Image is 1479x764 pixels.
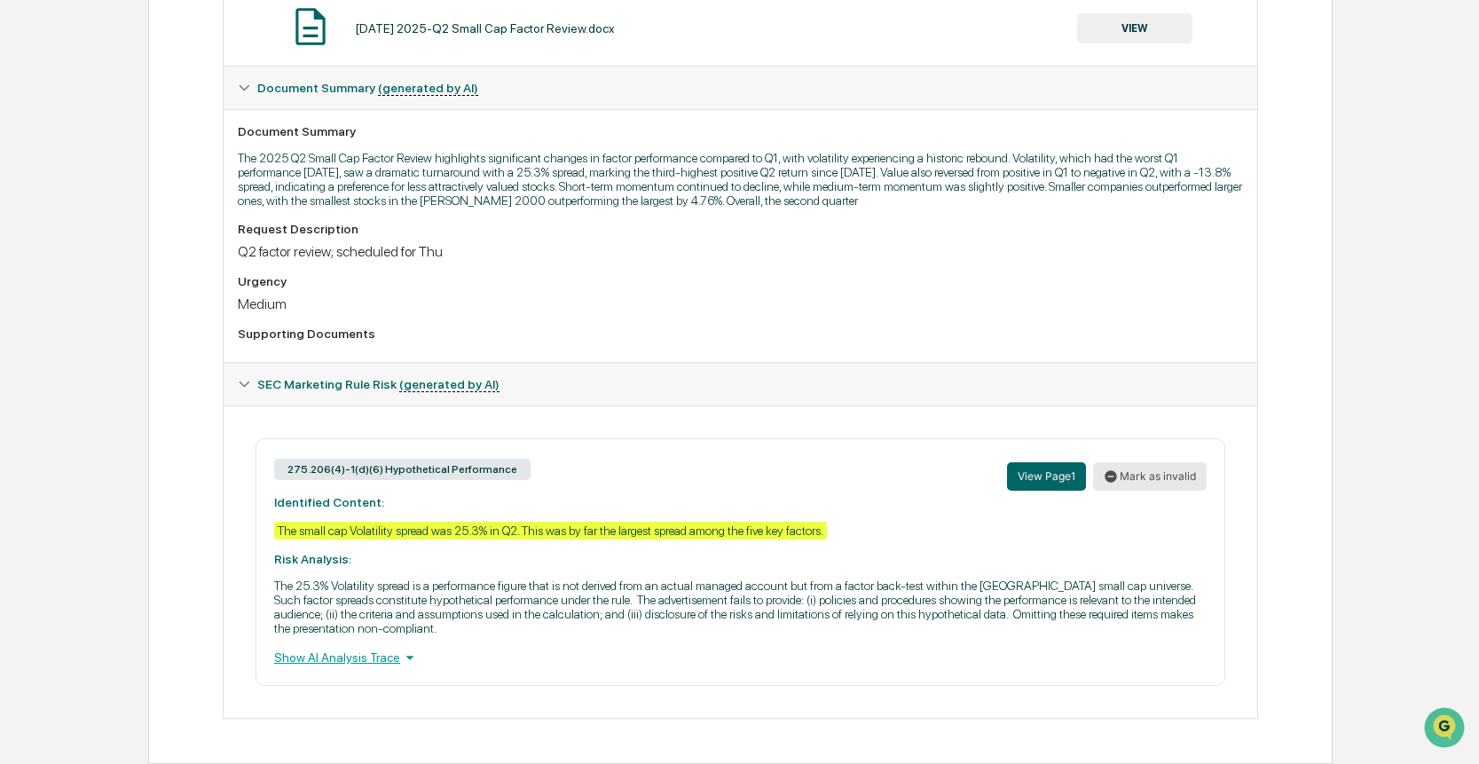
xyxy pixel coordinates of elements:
[238,124,1243,138] div: Document Summary
[1422,705,1470,753] iframe: Open customer support
[238,274,1243,288] div: Urgency
[146,224,220,241] span: Attestations
[60,154,224,168] div: We're available if you need us!
[238,151,1243,208] p: The 2025 Q2 Small Cap Factor Review highlights significant changes in factor performance compared...
[18,136,50,168] img: 1746055101610-c473b297-6a78-478c-a979-82029cc54cd1
[122,217,227,248] a: 🗄️Attestations
[238,295,1243,312] div: Medium
[288,4,333,49] img: Document Icon
[129,225,143,240] div: 🗄️
[302,141,323,162] button: Start new chat
[11,217,122,248] a: 🖐️Preclearance
[224,109,1257,362] div: Document Summary (generated by AI)
[18,259,32,273] div: 🔎
[274,552,351,566] strong: Risk Analysis:
[1007,462,1086,491] button: View Page1
[35,257,112,275] span: Data Lookup
[1093,462,1207,491] button: Mark as invalid
[18,225,32,240] div: 🖐️
[274,579,1207,635] p: The 25.3% Volatility spread is a performance figure that is not derived from an actual managed ac...
[274,522,827,540] div: The small cap Volatility spread was 25.3% in Q2. This was by far the largest spread among the fiv...
[238,243,1243,260] div: Q2 factor review; scheduled for Thu
[238,222,1243,236] div: Request Description
[1077,13,1192,43] button: VIEW
[60,136,291,154] div: Start new chat
[274,648,1207,667] div: Show AI Analysis Trace
[378,81,478,96] u: (generated by AI)
[238,327,1243,341] div: Supporting Documents
[274,495,384,509] strong: Identified Content:
[399,377,500,392] u: (generated by AI)
[257,81,478,95] span: Document Summary
[35,224,114,241] span: Preclearance
[11,250,119,282] a: 🔎Data Lookup
[274,459,531,480] div: 275.206(4)-1(d)(6) Hypothetical Performance
[257,377,500,391] span: SEC Marketing Rule Risk
[224,406,1257,718] div: Document Summary (generated by AI)
[125,300,215,314] a: Powered byPylon
[355,21,615,35] div: [DATE] 2025-Q2 Small Cap Factor Review.docx
[18,37,323,66] p: How can we help?
[177,301,215,314] span: Pylon
[224,67,1257,109] div: Document Summary (generated by AI)
[224,363,1257,406] div: SEC Marketing Rule Risk (generated by AI)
